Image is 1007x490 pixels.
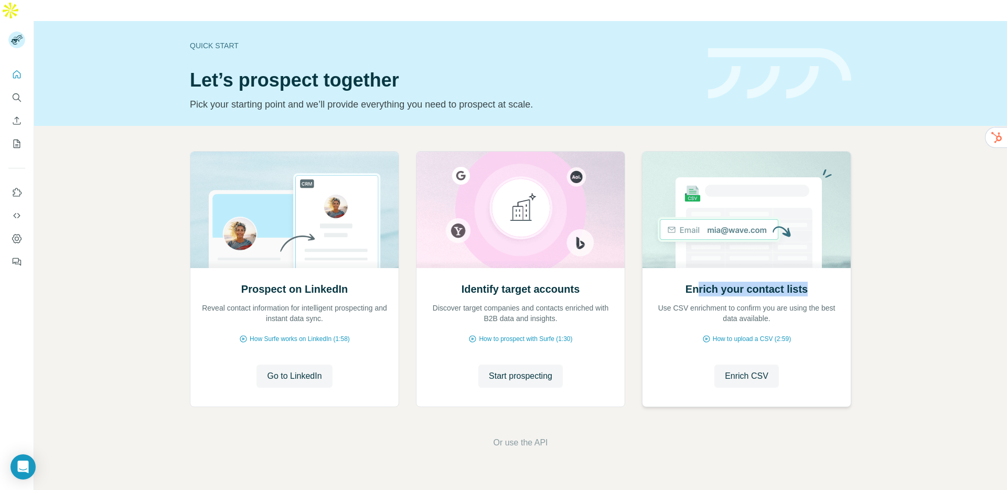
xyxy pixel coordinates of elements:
[642,152,851,268] img: Enrich your contact lists
[489,370,552,382] span: Start prospecting
[725,370,768,382] span: Enrich CSV
[8,88,25,107] button: Search
[708,48,851,99] img: banner
[10,454,36,480] div: Open Intercom Messenger
[462,282,580,296] h2: Identify target accounts
[190,152,399,268] img: Prospect on LinkedIn
[8,229,25,248] button: Dashboard
[714,365,779,388] button: Enrich CSV
[685,282,808,296] h2: Enrich your contact lists
[478,365,563,388] button: Start prospecting
[8,111,25,130] button: Enrich CSV
[493,436,548,449] button: Or use the API
[190,97,695,112] p: Pick your starting point and we’ll provide everything you need to prospect at scale.
[241,282,348,296] h2: Prospect on LinkedIn
[427,303,614,324] p: Discover target companies and contacts enriched with B2B data and insights.
[267,370,322,382] span: Go to LinkedIn
[8,134,25,153] button: My lists
[250,334,350,344] span: How Surfe works on LinkedIn (1:58)
[8,65,25,84] button: Quick start
[201,303,388,324] p: Reveal contact information for intelligent prospecting and instant data sync.
[653,303,840,324] p: Use CSV enrichment to confirm you are using the best data available.
[8,252,25,271] button: Feedback
[8,206,25,225] button: Use Surfe API
[190,40,695,51] div: Quick start
[713,334,791,344] span: How to upload a CSV (2:59)
[256,365,332,388] button: Go to LinkedIn
[416,152,625,268] img: Identify target accounts
[479,334,572,344] span: How to prospect with Surfe (1:30)
[190,70,695,91] h1: Let’s prospect together
[8,183,25,202] button: Use Surfe on LinkedIn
